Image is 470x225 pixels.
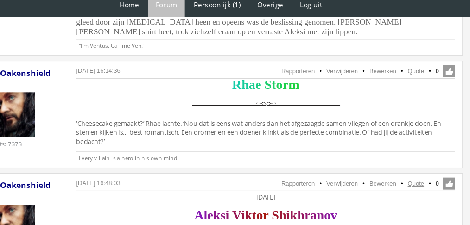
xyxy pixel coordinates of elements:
[305,199,312,212] span: h
[260,78,267,92] span: a
[297,78,307,92] span: m
[291,69,322,76] a: Rapporteren
[31,173,78,183] a: Oakenshield
[372,173,396,180] a: Bewerken
[31,69,78,79] a: Oakenshield
[257,199,263,212] span: k
[245,199,254,212] span: V
[330,199,336,212] span: o
[239,199,242,212] span: i
[286,78,292,92] span: o
[102,69,142,75] a: [DATE] 16:14:36
[228,199,234,212] span: k
[282,199,288,212] span: S
[274,199,279,212] span: r
[318,199,324,212] span: a
[299,199,305,212] span: k
[282,78,286,92] span: t
[102,81,451,144] div: ‘Cheesecake gemaakt?’ Rhae lachte. ‘Nou dat is eens wat anders dan het afgezaagde samen vliegen o...
[204,94,348,114] img: scheidingslijn.png
[22,185,87,194] div: Lid
[407,69,423,76] a: Quote
[324,199,330,212] span: n
[22,81,87,90] div: Lid
[291,173,322,180] a: Rapporteren
[292,78,298,92] span: r
[210,199,219,212] span: A
[219,199,222,212] span: l
[433,69,436,77] span: 0
[332,173,362,180] a: Verwijderen
[332,69,362,76] a: Verwijderen
[268,199,274,212] span: o
[102,147,451,156] p: Every villain is a hero in his own mind.
[22,92,64,134] img: Oakenshield
[372,69,396,76] a: Bewerken
[267,78,272,92] span: e
[295,199,299,212] span: i
[22,136,51,144] div: Posts: 7373
[222,199,228,212] span: e
[275,78,282,92] span: S
[22,173,29,181] img: Gebruiker is online
[235,199,239,212] span: s
[102,185,451,193] div: [DATE]
[254,199,257,212] span: i
[407,173,423,180] a: Quote
[336,199,342,212] span: v
[102,173,142,179] a: [DATE] 16:48:03
[289,199,295,212] span: h
[245,78,254,92] span: R
[254,78,260,92] span: h
[312,199,318,212] span: r
[102,43,451,52] p: "I'm Ventus. Call me Ven."
[264,199,268,212] span: t
[433,172,436,181] span: 0
[22,69,29,77] img: Gebruiker is online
